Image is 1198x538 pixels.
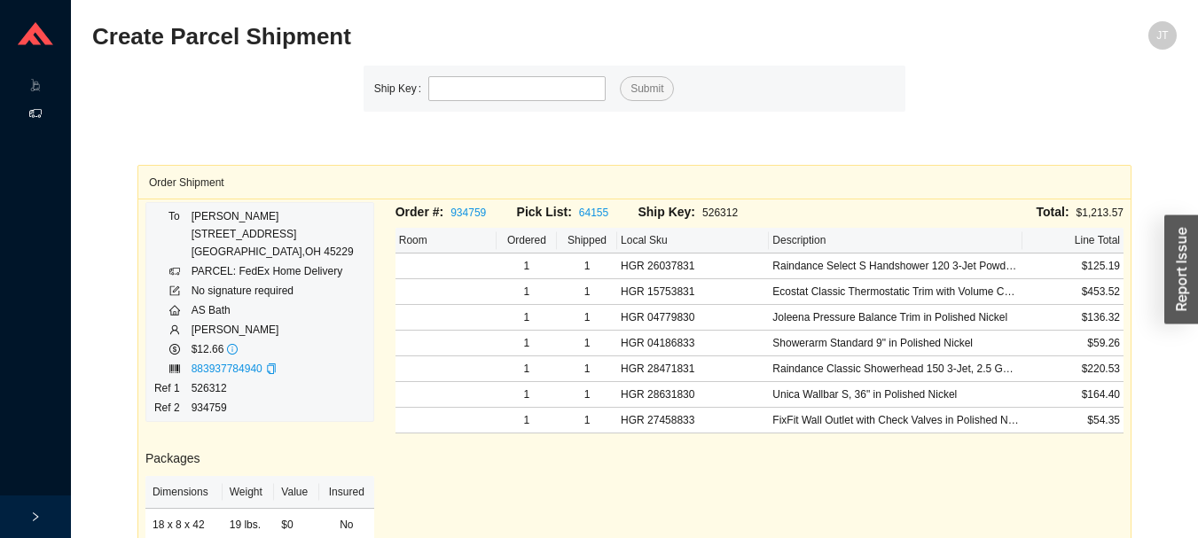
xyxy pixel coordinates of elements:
[1022,408,1124,433] td: $54.35
[579,207,608,219] a: 64155
[638,205,695,219] span: Ship Key:
[395,228,497,253] th: Room
[617,382,769,408] td: HGR 28631830
[617,305,769,331] td: HGR 04779830
[145,476,223,509] th: Dimensions
[617,253,769,279] td: HGR 26037831
[149,166,1120,199] div: Order Shipment
[1022,228,1124,253] th: Line Total
[772,308,1018,326] div: Joleena Pressure Balance Trim in Polished Nickel
[145,448,374,469] h3: Packages
[759,202,1124,222] div: $1,213.57
[557,228,617,253] th: Shipped
[274,476,319,509] th: Value
[638,202,759,222] div: 526312
[1022,382,1124,408] td: $164.40
[319,476,374,509] th: Insured
[1037,205,1069,219] span: Total:
[191,378,355,398] td: 526312
[557,253,617,279] td: 1
[374,76,428,101] label: Ship Key
[30,511,41,522] span: right
[557,331,617,356] td: 1
[772,386,1018,403] div: Unica Wallbar S, 36" in Polished Nickel
[192,363,262,375] a: 883937784940
[1022,331,1124,356] td: $59.26
[772,257,1018,275] div: Raindance Select S Handshower 120 3-Jet PowderRain, 2.5 GPM in Polished Nickel
[497,279,557,305] td: 1
[169,324,180,335] span: user
[617,408,769,433] td: HGR 27458833
[617,279,769,305] td: HGR 15753831
[497,228,557,253] th: Ordered
[497,408,557,433] td: 1
[92,21,905,52] h2: Create Parcel Shipment
[557,279,617,305] td: 1
[617,331,769,356] td: HGR 04186833
[517,205,572,219] span: Pick List:
[169,305,180,316] span: home
[620,76,674,101] button: Submit
[557,356,617,382] td: 1
[153,398,191,417] td: Ref 2
[153,378,191,398] td: Ref 1
[191,339,355,359] td: $12.66
[1022,279,1124,305] td: $453.52
[772,360,1018,378] div: Raindance Classic Showerhead 150 3-Jet, 2.5 GPM in Polished Nickel
[497,305,557,331] td: 1
[772,334,1018,352] div: Showerarm Standard 9" in Polished Nickel
[191,320,355,339] td: [PERSON_NAME]
[497,356,557,382] td: 1
[497,331,557,356] td: 1
[395,205,443,219] span: Order #:
[772,283,1018,300] div: Ecostat Classic Thermostatic Trim with Volume Control and Diverter, Round in Polished Nickel
[1022,305,1124,331] td: $136.32
[191,398,355,417] td: 934759
[617,228,769,253] th: Local Sku
[769,228,1022,253] th: Description
[557,382,617,408] td: 1
[1022,356,1124,382] td: $220.53
[169,363,180,374] span: barcode
[192,207,354,261] div: [PERSON_NAME] [STREET_ADDRESS] [GEOGRAPHIC_DATA] , OH 45229
[191,261,355,281] td: PARCEL: FedEx Home Delivery
[497,382,557,408] td: 1
[557,408,617,433] td: 1
[1156,21,1168,50] span: JT
[266,363,277,374] span: copy
[223,476,275,509] th: Weight
[497,253,557,279] td: 1
[266,360,277,378] div: Copy
[169,285,180,296] span: form
[617,356,769,382] td: HGR 28471831
[450,207,486,219] a: 934759
[227,344,238,355] span: info-circle
[191,281,355,300] td: No signature required
[169,344,180,355] span: dollar
[557,305,617,331] td: 1
[191,300,355,320] td: AS Bath
[1022,253,1124,279] td: $125.19
[772,411,1018,429] div: FixFit Wall Outlet with Check Valves in Polished Nickel
[153,207,191,261] td: To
